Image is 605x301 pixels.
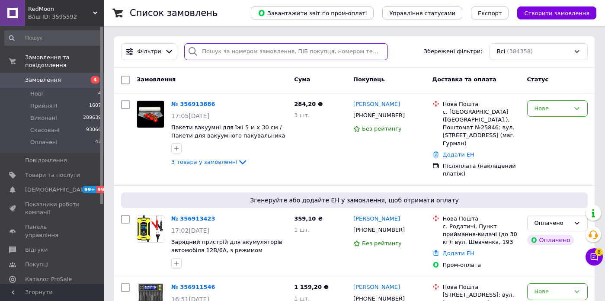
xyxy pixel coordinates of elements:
span: 289639 [83,114,101,122]
button: Управління статусами [382,6,462,19]
span: Скасовані [30,126,60,134]
div: с. Родатичі, Пункт приймання-видачі (до 30 кг): вул. Шевченка, 193 [443,223,520,247]
div: Нове [535,104,570,113]
a: [PERSON_NAME] [353,215,400,223]
span: Фільтри [138,48,161,56]
span: Прийняті [30,102,57,110]
span: 359,10 ₴ [294,215,323,222]
span: Доставка та оплата [432,76,496,83]
span: 99+ [96,186,111,193]
div: Ваш ID: 3595592 [28,13,104,21]
span: 42 [95,138,101,146]
a: Пакети вакуумні для їжі 5 м х 30 см / Пакети для вакуумного пакувальника / Гофровані пакети для в... [171,124,285,147]
a: Зарядний пристрій для акумуляторів автомобіля 12В/6А, з режимом зимового заряджання / Зарядка для... [171,239,282,269]
span: Без рейтингу [362,125,402,132]
span: Панель управління [25,223,80,239]
div: [PHONE_NUMBER] [352,110,407,121]
span: Управління статусами [389,10,455,16]
a: Додати ЕН [443,250,474,256]
span: (384358) [507,48,533,54]
img: Фото товару [137,101,164,128]
a: Створити замовлення [509,10,596,16]
img: Фото товару [137,215,164,242]
span: Показники роботи компанії [25,201,80,216]
span: Товари та послуги [25,171,80,179]
div: Нова Пошта [443,283,520,291]
div: с. [GEOGRAPHIC_DATA] ([GEOGRAPHIC_DATA].), Поштомат №25846: вул. [STREET_ADDRESS] (маг. Гурман) [443,108,520,147]
a: [PERSON_NAME] [353,283,400,291]
button: Експорт [471,6,509,19]
span: 93066 [86,126,101,134]
a: № 356913423 [171,215,215,222]
span: [DEMOGRAPHIC_DATA] [25,186,89,194]
div: Оплачено [535,219,570,228]
span: Створити замовлення [524,10,589,16]
span: Збережені фільтри: [424,48,483,56]
span: 17:02[DATE] [171,227,209,234]
span: 1 шт. [294,227,310,233]
div: Післяплата (накладений платіж) [443,162,520,178]
input: Пошук за номером замовлення, ПІБ покупця, номером телефону, Email, номером накладної [184,43,388,60]
span: 1607 [89,102,101,110]
span: 3 товара у замовленні [171,159,237,165]
div: Нове [535,287,570,296]
span: 284,20 ₴ [294,101,323,107]
button: Завантажити звіт по пром-оплаті [251,6,374,19]
span: RedMoon [28,5,93,13]
span: Замовлення [25,76,61,84]
span: Відгуки [25,246,48,254]
span: Cума [294,76,310,83]
div: Оплачено [527,235,574,245]
span: Каталог ProSale [25,275,72,283]
span: 8 [595,248,603,256]
div: Пром-оплата [443,261,520,269]
span: Всі [497,48,506,56]
a: Фото товару [137,100,164,128]
a: Додати ЕН [443,151,474,158]
span: 1 159,20 ₴ [294,284,328,290]
a: [PERSON_NAME] [353,100,400,109]
span: 17:05[DATE] [171,112,209,119]
span: Згенеруйте або додайте ЕН у замовлення, щоб отримати оплату [125,196,584,205]
a: № 356911546 [171,284,215,290]
span: Статус [527,76,549,83]
div: Нова Пошта [443,100,520,108]
span: Оплачені [30,138,58,146]
span: 4 [91,76,99,83]
span: Покупці [25,261,48,269]
span: 3 шт. [294,112,310,118]
span: Без рейтингу [362,240,402,247]
span: Замовлення [137,76,176,83]
a: 3 товара у замовленні [171,159,248,165]
a: № 356913886 [171,101,215,107]
span: Замовлення та повідомлення [25,54,104,69]
button: Створити замовлення [517,6,596,19]
div: [PHONE_NUMBER] [352,224,407,236]
span: Повідомлення [25,157,67,164]
input: Пошук [4,30,102,46]
button: Чат з покупцем8 [586,248,603,266]
span: Експорт [478,10,502,16]
span: Завантажити звіт по пром-оплаті [258,9,367,17]
div: Нова Пошта [443,215,520,223]
h1: Список замовлень [130,8,218,18]
span: 4 [98,90,101,98]
span: Виконані [30,114,57,122]
span: Нові [30,90,43,98]
span: Покупець [353,76,385,83]
span: 99+ [82,186,96,193]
